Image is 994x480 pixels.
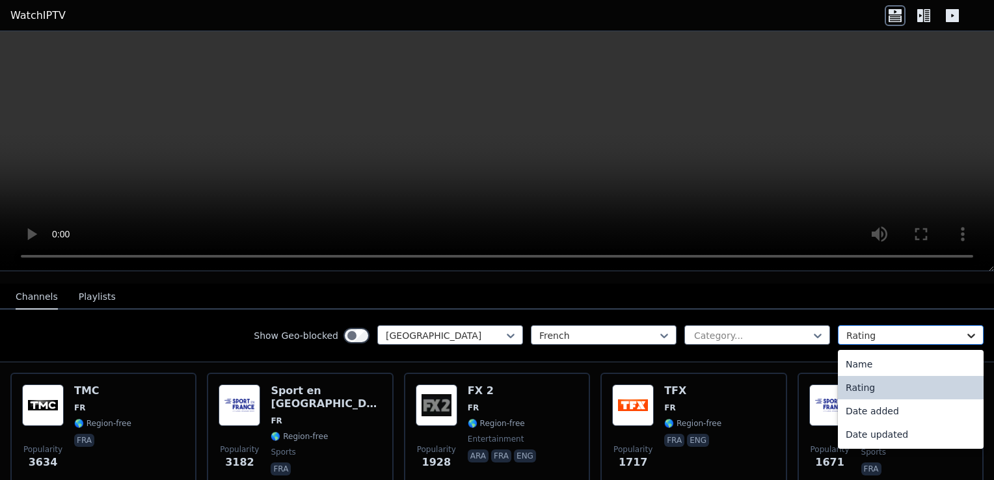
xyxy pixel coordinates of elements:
[861,447,886,457] span: sports
[838,399,984,423] div: Date added
[664,403,675,413] span: FR
[79,285,116,310] button: Playlists
[838,353,984,376] div: Name
[664,434,684,447] p: fra
[468,434,524,444] span: entertainment
[687,434,709,447] p: eng
[664,384,721,397] h6: TFX
[468,403,479,413] span: FR
[219,384,260,426] img: Sport en France
[838,423,984,446] div: Date updated
[271,384,381,410] h6: Sport en [GEOGRAPHIC_DATA]
[23,444,62,455] span: Popularity
[271,447,295,457] span: sports
[468,449,489,462] p: ara
[815,455,844,470] span: 1671
[416,384,457,426] img: FX 2
[22,384,64,426] img: TMC
[271,416,282,426] span: FR
[225,455,254,470] span: 3182
[10,8,66,23] a: WatchIPTV
[468,418,525,429] span: 🌎 Region-free
[74,418,131,429] span: 🌎 Region-free
[29,455,58,470] span: 3634
[613,444,652,455] span: Popularity
[271,462,291,475] p: fra
[422,455,451,470] span: 1928
[271,431,328,442] span: 🌎 Region-free
[74,384,131,397] h6: TMC
[468,384,539,397] h6: FX 2
[16,285,58,310] button: Channels
[514,449,536,462] p: eng
[254,329,338,342] label: Show Geo-blocked
[809,384,851,426] img: Sport en France
[612,384,654,426] img: TFX
[74,434,94,447] p: fra
[417,444,456,455] span: Popularity
[861,462,881,475] p: fra
[664,418,721,429] span: 🌎 Region-free
[491,449,511,462] p: fra
[619,455,648,470] span: 1717
[811,444,850,455] span: Popularity
[220,444,259,455] span: Popularity
[74,403,85,413] span: FR
[838,376,984,399] div: Rating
